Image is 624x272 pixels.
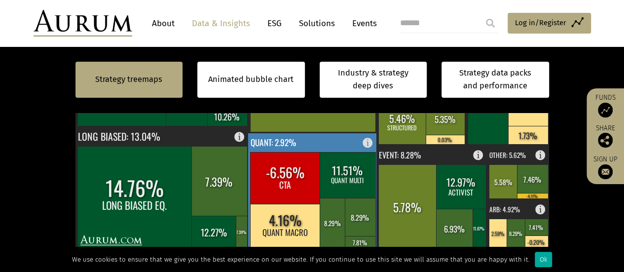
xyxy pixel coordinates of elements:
a: ESG [262,14,287,33]
img: Sign up to our newsletter [598,164,613,179]
img: Share this post [598,133,613,148]
a: Data & Insights [187,14,255,33]
a: Industry & strategy deep dives [320,62,427,98]
img: Access Funds [598,103,613,117]
a: Sign up [591,155,619,179]
img: Aurum [34,10,132,37]
a: Events [347,14,377,33]
span: Log in/Register [515,17,566,29]
a: Funds [591,93,619,117]
a: Animated bubble chart [208,73,294,86]
div: Share [591,125,619,148]
a: Log in/Register [508,13,591,34]
div: Ok [535,252,552,267]
a: Strategy data packs and performance [441,62,549,98]
input: Submit [480,13,500,33]
a: About [147,14,180,33]
a: Strategy treemaps [95,73,162,86]
a: Solutions [294,14,340,33]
